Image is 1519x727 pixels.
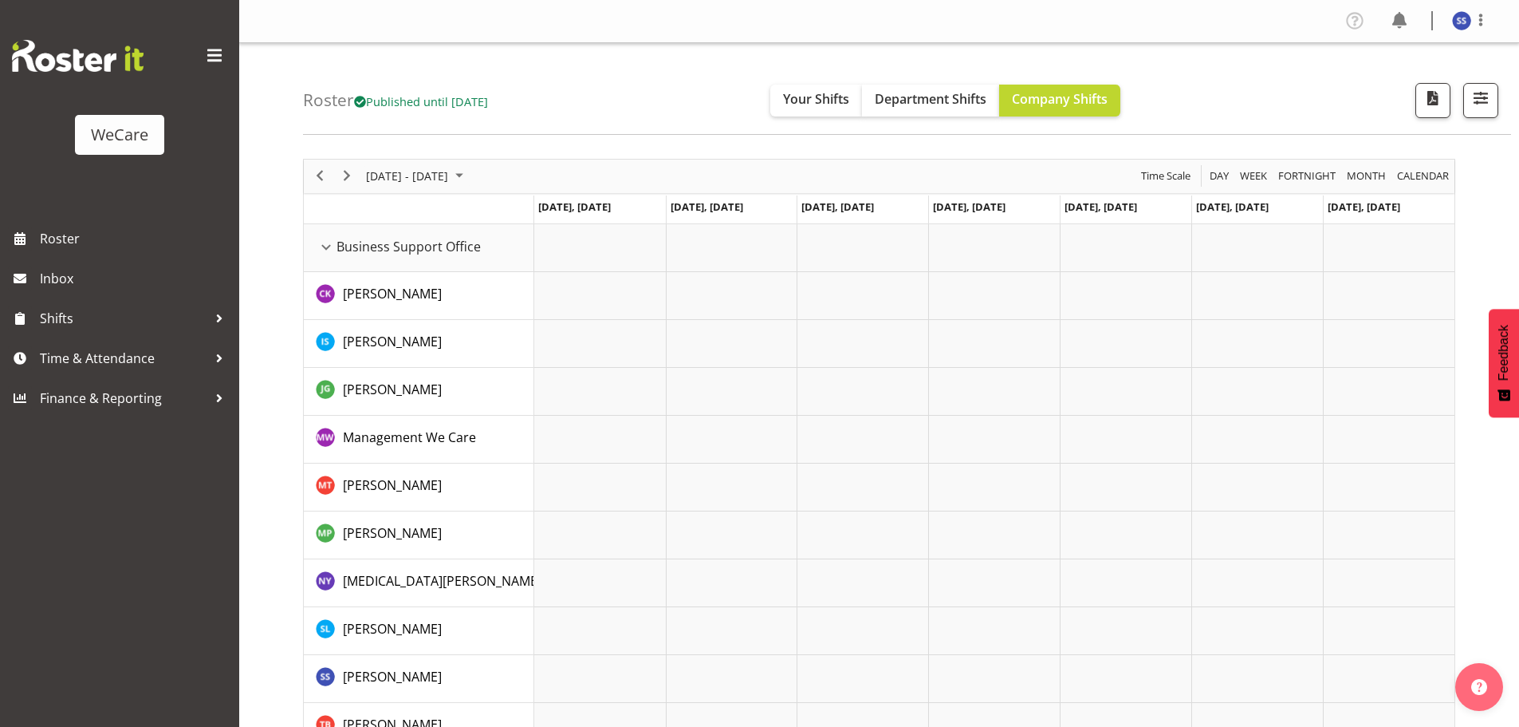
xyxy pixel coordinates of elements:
[1497,325,1511,381] span: Feedback
[343,285,442,302] span: [PERSON_NAME]
[1489,309,1519,417] button: Feedback - Show survey
[343,381,442,398] span: [PERSON_NAME]
[1196,200,1269,214] span: [DATE], [DATE]
[1463,83,1498,118] button: Filter Shifts
[304,416,534,464] td: Management We Care resource
[1139,166,1194,186] button: Time Scale
[1395,166,1452,186] button: Month
[1238,166,1269,186] span: Week
[1395,166,1450,186] span: calendar
[343,524,442,542] span: [PERSON_NAME]
[875,90,986,108] span: Department Shifts
[40,346,207,370] span: Time & Attendance
[306,160,333,193] div: previous period
[343,476,442,495] a: [PERSON_NAME]
[343,571,541,591] a: [MEDICAL_DATA][PERSON_NAME]
[343,620,442,638] span: [PERSON_NAME]
[1471,679,1487,695] img: help-xxl-2.png
[309,166,331,186] button: Previous
[1064,200,1137,214] span: [DATE], [DATE]
[364,166,470,186] button: June 2024
[1277,166,1337,186] span: Fortnight
[343,429,476,446] span: Management We Care
[304,559,534,607] td: Nikita Yates resource
[933,200,1005,214] span: [DATE], [DATE]
[1238,166,1270,186] button: Timeline Week
[1207,166,1232,186] button: Timeline Day
[1415,83,1450,118] button: Download a PDF of the roster according to the set date range.
[862,85,999,117] button: Department Shifts
[343,380,442,399] a: [PERSON_NAME]
[343,428,476,447] a: Management We Care
[354,93,488,109] span: Published until [DATE]
[770,85,862,117] button: Your Shifts
[343,668,442,686] span: [PERSON_NAME]
[343,572,541,590] span: [MEDICAL_DATA][PERSON_NAME]
[1208,166,1230,186] span: Day
[304,655,534,703] td: Savita Savita resource
[336,237,481,256] span: Business Support Office
[304,224,534,272] td: Business Support Office resource
[336,166,358,186] button: Next
[333,160,360,193] div: next period
[40,306,207,330] span: Shifts
[364,166,450,186] span: [DATE] - [DATE]
[538,200,611,214] span: [DATE], [DATE]
[999,85,1120,117] button: Company Shifts
[360,160,473,193] div: June 24 - 30, 2024
[303,91,488,109] h4: Roster
[1452,11,1471,30] img: savita-savita11083.jpg
[91,123,148,147] div: WeCare
[343,667,442,686] a: [PERSON_NAME]
[671,200,743,214] span: [DATE], [DATE]
[1012,90,1108,108] span: Company Shifts
[12,40,144,72] img: Rosterit website logo
[304,368,534,416] td: Janine Grundler resource
[1344,166,1389,186] button: Timeline Month
[783,90,849,108] span: Your Shifts
[40,267,231,290] span: Inbox
[1345,166,1387,186] span: Month
[304,512,534,559] td: Millie Pumphrey resource
[343,476,442,494] span: [PERSON_NAME]
[1328,200,1400,214] span: [DATE], [DATE]
[304,320,534,368] td: Isabel Simcox resource
[1139,166,1192,186] span: Time Scale
[343,333,442,350] span: [PERSON_NAME]
[343,524,442,543] a: [PERSON_NAME]
[1276,166,1339,186] button: Fortnight
[343,332,442,351] a: [PERSON_NAME]
[304,272,534,320] td: Chloe Kim resource
[304,607,534,655] td: Sarah Lamont resource
[343,619,442,638] a: [PERSON_NAME]
[40,227,231,251] span: Roster
[801,200,874,214] span: [DATE], [DATE]
[343,284,442,303] a: [PERSON_NAME]
[40,386,207,410] span: Finance & Reporting
[304,464,534,512] td: Michelle Thomas resource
